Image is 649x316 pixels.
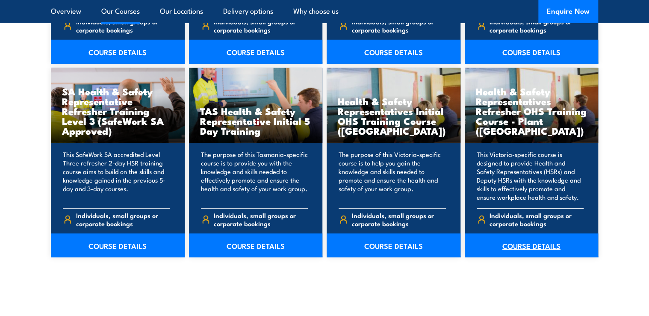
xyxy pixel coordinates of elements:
[201,150,308,201] p: The purpose of this Tasmania-specific course is to provide you with the knowledge and skills need...
[352,211,446,227] span: Individuals, small groups or corporate bookings
[200,106,312,136] h3: TAS Health & Safety Representative Initial 5 Day Training
[465,40,599,64] a: COURSE DETAILS
[63,150,170,201] p: This SafeWork SA accredited Level Three refresher 2-day HSR training course aims to build on the ...
[338,96,449,136] h3: Health & Safety Representatives Initial OHS Training Course ([GEOGRAPHIC_DATA])
[490,18,584,34] span: Individuals, small groups or corporate bookings
[62,86,174,136] h3: SA Health & Safety Representative Refresher Training Level 3 (SafeWork SA Approved)
[76,18,170,34] span: Individuals, small groups or corporate bookings
[476,86,587,136] h3: Health & Safety Representatives Refresher OHS Training Course - Plant ([GEOGRAPHIC_DATA])
[51,40,185,64] a: COURSE DETAILS
[189,233,323,257] a: COURSE DETAILS
[327,233,460,257] a: COURSE DETAILS
[327,40,460,64] a: COURSE DETAILS
[214,18,308,34] span: Individuals, small groups or corporate bookings
[465,233,599,257] a: COURSE DETAILS
[352,18,446,34] span: Individuals, small groups or corporate bookings
[477,150,584,201] p: This Victoria-specific course is designed to provide Health and Safety Representatives (HSRs) and...
[189,40,323,64] a: COURSE DETAILS
[214,211,308,227] span: Individuals, small groups or corporate bookings
[339,150,446,201] p: The purpose of this Victoria-specific course is to help you gain the knowledge and skills needed ...
[51,233,185,257] a: COURSE DETAILS
[490,211,584,227] span: Individuals, small groups or corporate bookings
[76,211,170,227] span: Individuals, small groups or corporate bookings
